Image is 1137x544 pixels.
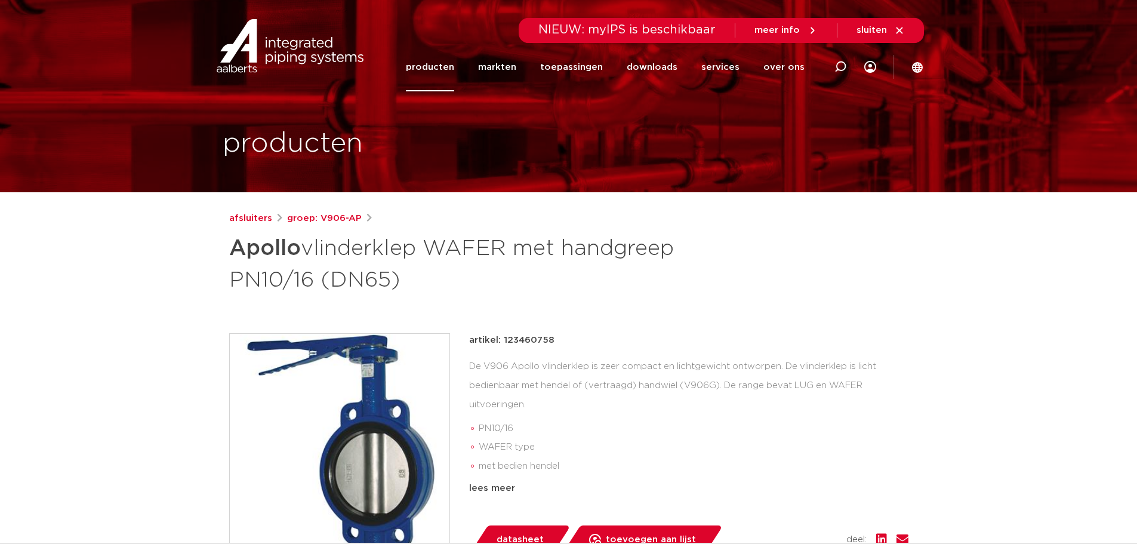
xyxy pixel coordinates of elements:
a: downloads [627,43,677,91]
li: PN10/16 [479,419,908,438]
a: services [701,43,739,91]
nav: Menu [406,43,805,91]
div: my IPS [864,43,876,91]
a: sluiten [856,25,905,36]
li: RVS klep en assen [479,476,908,495]
p: artikel: 123460758 [469,333,554,348]
span: meer info [754,26,800,35]
strong: Apollo [229,238,301,259]
a: meer info [754,25,818,36]
h1: producten [223,125,363,163]
a: markten [478,43,516,91]
li: met bedien hendel [479,457,908,476]
span: NIEUW: myIPS is beschikbaar [538,24,716,36]
a: over ons [763,43,805,91]
a: groep: V906-AP [287,211,362,226]
span: sluiten [856,26,887,35]
a: toepassingen [540,43,603,91]
div: lees meer [469,481,908,496]
h1: vlinderklep WAFER met handgreep PN10/16 (DN65) [229,230,677,295]
li: WAFER type [479,438,908,457]
a: afsluiters [229,211,272,226]
div: De V906 Apollo vlinderklep is zeer compact en lichtgewicht ontworpen. De vlinderklep is licht bed... [469,357,908,477]
a: producten [406,43,454,91]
